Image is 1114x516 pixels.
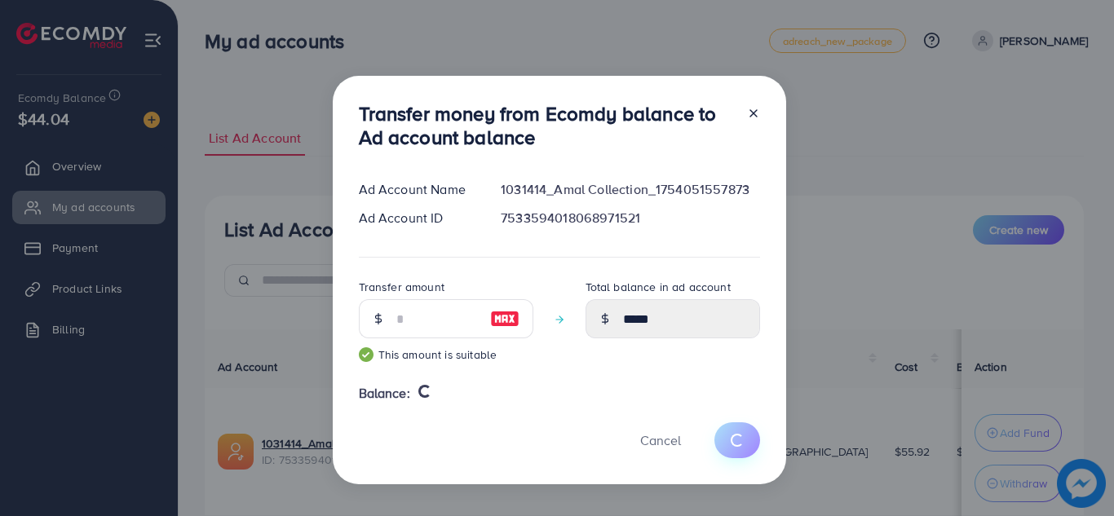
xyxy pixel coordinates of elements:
[359,347,374,362] img: guide
[346,209,488,227] div: Ad Account ID
[488,180,772,199] div: 1031414_Amal Collection_1754051557873
[359,102,734,149] h3: Transfer money from Ecomdy balance to Ad account balance
[620,422,701,457] button: Cancel
[586,279,731,295] label: Total balance in ad account
[346,180,488,199] div: Ad Account Name
[359,279,444,295] label: Transfer amount
[640,431,681,449] span: Cancel
[359,346,533,363] small: This amount is suitable
[488,209,772,227] div: 7533594018068971521
[490,309,519,329] img: image
[359,384,410,403] span: Balance:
